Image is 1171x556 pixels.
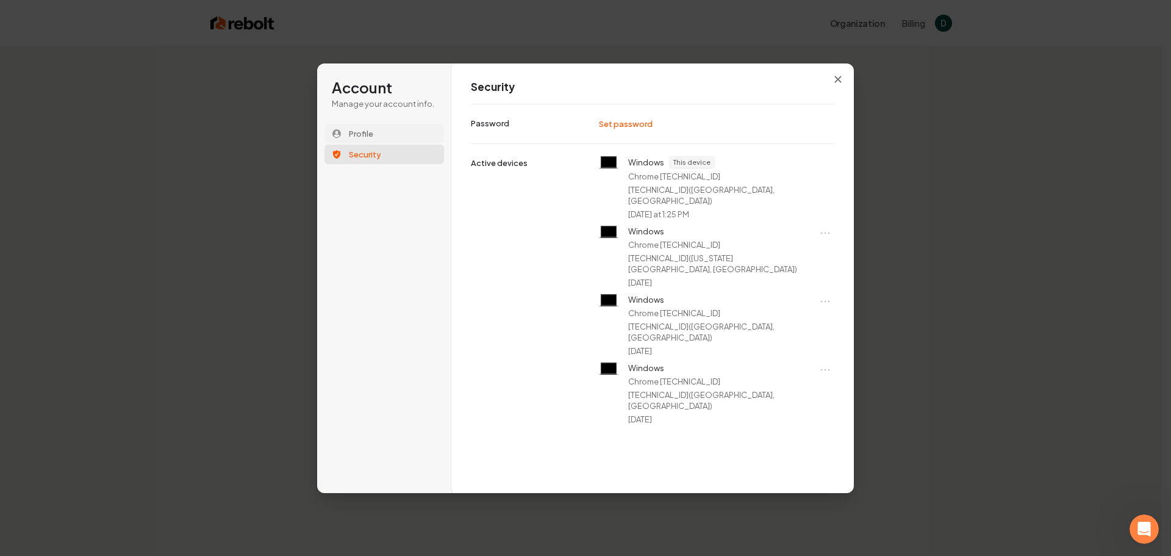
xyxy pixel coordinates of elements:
[593,115,660,133] button: Set password
[628,277,652,288] p: [DATE]
[628,363,664,374] p: Windows
[818,226,833,240] button: Open menu
[25,195,99,208] span: Search for help
[818,363,833,377] button: Open menu
[27,411,54,420] span: Home
[210,20,232,42] div: Close
[324,124,444,143] button: Profile
[24,87,220,107] p: Hi there 👋
[628,345,652,356] p: [DATE]
[193,411,213,420] span: Help
[628,253,813,275] p: [TECHNICAL_ID] ( [US_STATE][GEOGRAPHIC_DATA], [GEOGRAPHIC_DATA] )
[628,209,689,220] p: [DATE] at 1:25 PM
[25,154,204,167] div: Send us a message
[628,389,813,411] p: [TECHNICAL_ID] ( [GEOGRAPHIC_DATA], [GEOGRAPHIC_DATA] )
[628,184,833,206] p: [TECHNICAL_ID] ( [GEOGRAPHIC_DATA], [GEOGRAPHIC_DATA] )
[628,294,664,305] p: Windows
[332,78,437,98] h1: Account
[24,23,46,43] img: logo
[628,226,664,237] p: Windows
[349,128,373,139] span: Profile
[628,321,813,343] p: [TECHNICAL_ID] ( [GEOGRAPHIC_DATA], [GEOGRAPHIC_DATA] )
[628,308,720,319] p: Chrome [TECHNICAL_ID]
[471,118,509,129] p: Password
[628,414,652,425] p: [DATE]
[827,68,849,90] button: Close modal
[81,381,162,430] button: Messages
[24,107,220,128] p: How can we help?
[166,20,190,44] img: Profile image for David
[18,231,226,266] a: From No Online Presence to $30K Projects and 20x More Impressions
[628,171,720,182] p: Chrome [TECHNICAL_ID]
[628,239,720,250] p: Chrome [TECHNICAL_ID]
[628,157,664,168] p: Windows
[818,294,833,309] button: Open menu
[471,80,835,95] h1: Security
[349,149,381,160] span: Security
[628,376,720,387] p: Chrome [TECHNICAL_ID]
[324,145,444,164] button: Security
[332,98,437,109] p: Manage your account info.
[163,381,244,430] button: Help
[18,189,226,214] button: Search for help
[101,411,143,420] span: Messages
[25,236,204,261] div: From No Online Presence to $30K Projects and 20x More Impressions
[1130,514,1159,544] iframe: Intercom live chat
[670,157,714,168] span: This device
[471,157,528,168] p: Active devices
[12,144,232,178] div: Send us a message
